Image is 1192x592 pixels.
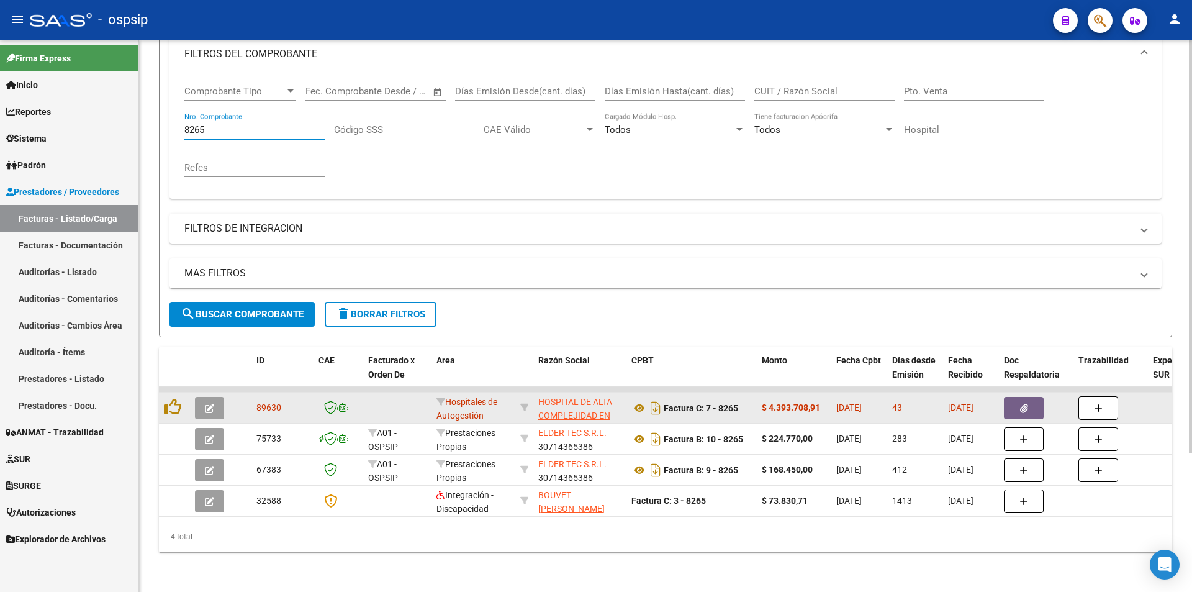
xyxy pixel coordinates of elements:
[538,428,607,438] span: ELDER TEC S.R.L.
[892,465,907,475] span: 412
[436,490,494,514] span: Integración - Discapacidad
[436,355,455,365] span: Area
[363,347,431,402] datatable-header-cell: Facturado x Orden De
[169,302,315,327] button: Buscar Comprobante
[256,496,281,506] span: 32588
[605,124,631,135] span: Todos
[538,426,621,452] div: 30714365386
[6,52,71,65] span: Firma Express
[368,428,398,452] span: A01 - OSPSIP
[757,347,831,402] datatable-header-cell: Monto
[892,496,912,506] span: 1413
[631,355,654,365] span: CPBT
[6,105,51,119] span: Reportes
[169,74,1162,199] div: FILTROS DEL COMPROBANTE
[762,465,813,475] strong: $ 168.450,00
[836,355,881,365] span: Fecha Cpbt
[836,496,862,506] span: [DATE]
[184,47,1132,61] mat-panel-title: FILTROS DEL COMPROBANTE
[169,214,1162,244] mat-expansion-panel-header: FILTROS DE INTEGRACION
[887,347,943,402] datatable-header-cell: Días desde Emisión
[538,488,621,514] div: 27214425020
[1167,12,1182,27] mat-icon: person
[664,434,743,444] strong: Factura B: 10 - 8265
[314,347,363,402] datatable-header-cell: CAE
[648,429,664,449] i: Descargar documento
[948,434,973,444] span: [DATE]
[1073,347,1148,402] datatable-header-cell: Trazabilidad
[1150,550,1180,580] div: Open Intercom Messenger
[948,355,983,380] span: Fecha Recibido
[538,397,618,478] span: HOSPITAL DE ALTA COMPLEJIDAD EN RED EL CRUCE [PERSON_NAME] SERVICIO DE ATENCION MEDICA I
[181,306,196,321] mat-icon: search
[538,355,590,365] span: Razón Social
[948,465,973,475] span: [DATE]
[648,398,664,418] i: Descargar documento
[892,434,907,444] span: 283
[169,258,1162,288] mat-expansion-panel-header: MAS FILTROS
[184,266,1132,280] mat-panel-title: MAS FILTROS
[368,355,415,380] span: Facturado x Orden De
[6,158,46,172] span: Padrón
[538,490,605,514] span: BOUVET [PERSON_NAME]
[336,309,425,320] span: Borrar Filtros
[538,459,607,469] span: ELDER TEC S.R.L.
[256,355,264,365] span: ID
[6,506,76,519] span: Autorizaciones
[664,403,738,413] strong: Factura C: 7 - 8265
[538,395,621,421] div: 30710847351
[98,6,148,34] span: - ospsip
[836,434,862,444] span: [DATE]
[948,496,973,506] span: [DATE]
[762,403,820,412] strong: $ 4.393.708,91
[538,457,621,483] div: 30714365386
[1078,355,1129,365] span: Trazabilidad
[892,403,902,412] span: 43
[6,452,30,466] span: SUR
[431,85,445,99] button: Open calendar
[181,309,304,320] span: Buscar Comprobante
[318,355,335,365] span: CAE
[943,347,999,402] datatable-header-cell: Fecha Recibido
[999,347,1073,402] datatable-header-cell: Doc Respaldatoria
[436,428,495,452] span: Prestaciones Propias
[256,403,281,412] span: 89630
[831,347,887,402] datatable-header-cell: Fecha Cpbt
[6,426,104,439] span: ANMAT - Trazabilidad
[484,124,584,135] span: CAE Válido
[431,347,515,402] datatable-header-cell: Area
[336,306,351,321] mat-icon: delete
[368,459,398,483] span: A01 - OSPSIP
[626,347,757,402] datatable-header-cell: CPBT
[184,222,1132,235] mat-panel-title: FILTROS DE INTEGRACION
[256,434,281,444] span: 75733
[762,355,787,365] span: Monto
[305,86,356,97] input: Fecha inicio
[892,355,936,380] span: Días desde Emisión
[436,459,495,483] span: Prestaciones Propias
[533,347,626,402] datatable-header-cell: Razón Social
[436,397,497,421] span: Hospitales de Autogestión
[631,496,706,506] strong: Factura C: 3 - 8265
[367,86,427,97] input: Fecha fin
[6,132,47,145] span: Sistema
[6,532,106,546] span: Explorador de Archivos
[251,347,314,402] datatable-header-cell: ID
[664,465,738,475] strong: Factura B: 9 - 8265
[762,496,808,506] strong: $ 73.830,71
[1004,355,1060,380] span: Doc Respaldatoria
[836,465,862,475] span: [DATE]
[762,434,813,444] strong: $ 224.770,00
[325,302,436,327] button: Borrar Filtros
[836,403,862,412] span: [DATE]
[754,124,780,135] span: Todos
[159,521,1172,552] div: 4 total
[10,12,25,27] mat-icon: menu
[648,460,664,480] i: Descargar documento
[256,465,281,475] span: 67383
[184,86,285,97] span: Comprobante Tipo
[6,479,41,493] span: SURGE
[6,185,119,199] span: Prestadores / Proveedores
[169,34,1162,74] mat-expansion-panel-header: FILTROS DEL COMPROBANTE
[948,403,973,412] span: [DATE]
